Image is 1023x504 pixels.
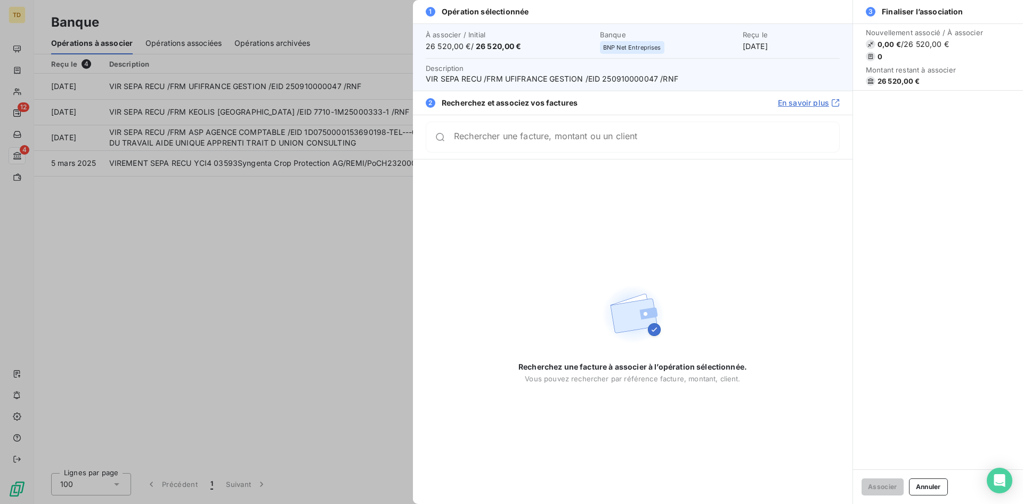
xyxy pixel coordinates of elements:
[866,7,875,17] span: 3
[603,44,661,51] span: BNP Net Entreprises
[476,42,522,51] span: 26 520,00 €
[426,64,464,73] span: Description
[518,362,747,372] span: Recherchez une facture à associer à l’opération sélectionnée.
[743,30,840,39] span: Reçu le
[778,98,840,108] a: En savoir plus
[426,7,435,17] span: 1
[878,52,882,61] span: 0
[878,40,901,49] span: 0,00 €
[878,77,920,85] span: 26 520,00 €
[525,374,740,383] span: Vous pouvez rechercher par référence facture, montant, client.
[426,41,594,52] span: 26 520,00 € /
[901,39,949,50] span: / 26 520,00 €
[987,468,1012,493] div: Open Intercom Messenger
[866,28,983,37] span: Nouvellement associé / À associer
[862,478,904,495] button: Associer
[600,30,736,39] span: Banque
[882,6,963,17] span: Finaliser l’association
[442,98,578,108] span: Recherchez et associez vos factures
[426,30,594,39] span: À associer / Initial
[454,132,839,142] input: placeholder
[442,6,529,17] span: Opération sélectionnée
[426,74,840,84] span: VIR SEPA RECU /FRM UFIFRANCE GESTION /EID 250910000047 /RNF
[599,281,667,349] img: Empty state
[909,478,948,495] button: Annuler
[866,66,983,74] span: Montant restant à associer
[743,30,840,52] div: [DATE]
[426,98,435,108] span: 2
